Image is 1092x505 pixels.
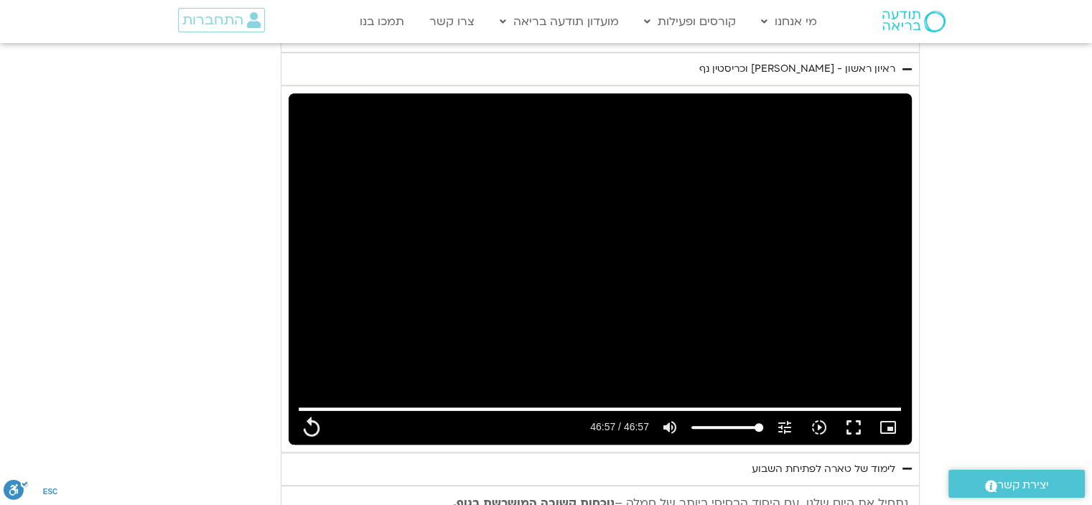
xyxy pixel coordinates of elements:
[699,60,895,78] div: ראיון ראשון - [PERSON_NAME] וכריסטין נף
[752,460,895,478] div: לימוד של טארה לפתיחת השבוע
[997,476,1049,495] span: יצירת קשר
[422,8,482,35] a: צרו קשר
[182,12,243,28] span: התחברות
[882,11,946,32] img: תודעה בריאה
[754,8,824,35] a: מי אנחנו
[948,470,1085,498] a: יצירת קשר
[281,52,920,85] summary: ראיון ראשון - [PERSON_NAME] וכריסטין נף
[281,453,920,486] summary: לימוד של טארה לפתיחת השבוע
[353,8,411,35] a: תמכו בנו
[493,8,626,35] a: מועדון תודעה בריאה
[637,8,743,35] a: קורסים ופעילות
[178,8,265,32] a: התחברות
